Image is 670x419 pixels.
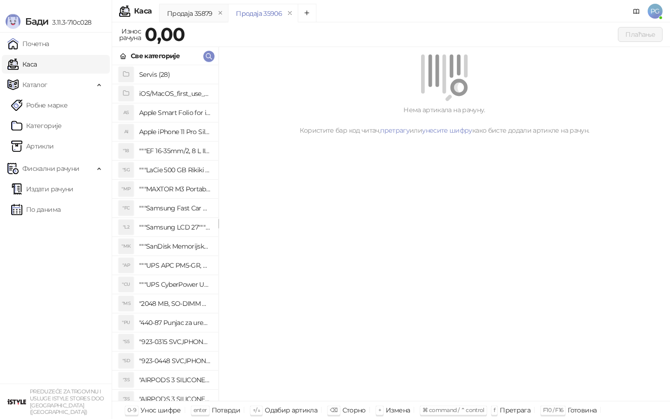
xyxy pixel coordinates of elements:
h4: "2048 MB, SO-DIMM DDRII, 667 MHz, Napajanje 1,8 0,1 V, Latencija CL5" [139,296,211,311]
h4: "923-0448 SVC,IPHONE,TOURQUE DRIVER KIT .65KGF- CM Šrafciger " [139,353,211,368]
h4: """EF 16-35mm/2, 8 L III USM""" [139,143,211,158]
div: "SD [119,353,134,368]
a: Почетна [7,34,49,53]
div: Претрага [500,404,530,416]
h4: """MAXTOR M3 Portable 2TB 2.5"""" crni eksterni hard disk HX-M201TCB/GM""" [139,182,211,196]
div: Нема артикала на рачуну. Користите бар код читач, или како бисте додали артикле на рачун. [230,105,659,135]
div: Сторно [342,404,366,416]
span: 0-9 [127,406,136,413]
div: "MK [119,239,134,254]
h4: """UPS APC PM5-GR, Essential Surge Arrest,5 utic_nica""" [139,258,211,273]
div: "5G [119,162,134,177]
span: Бади [25,16,48,27]
a: претрагу [380,126,409,135]
h4: Apple iPhone 11 Pro Silicone Case - Black [139,124,211,139]
button: Плаћање [618,27,663,42]
div: Све категорије [131,51,180,61]
div: "CU [119,277,134,292]
div: grid [112,65,218,401]
div: "AP [119,258,134,273]
h4: """LaCie 500 GB Rikiki USB 3.0 / Ultra Compact & Resistant aluminum / USB 3.0 / 2.5""""""" [139,162,211,177]
h4: Servis (28) [139,67,211,82]
img: 64x64-companyLogo-77b92cf4-9946-4f36-9751-bf7bb5fd2c7d.png [7,392,26,411]
h4: """Samsung Fast Car Charge Adapter, brzi auto punja_, boja crna""" [139,201,211,216]
span: F10 / F16 [543,406,563,413]
small: PREDUZEĆE ZA TRGOVINU I USLUGE ISTYLE STORES DOO [GEOGRAPHIC_DATA] ([GEOGRAPHIC_DATA]) [30,388,104,415]
button: remove [214,9,227,17]
div: "PU [119,315,134,330]
div: "3S [119,372,134,387]
span: Каталог [22,75,47,94]
h4: iOS/MacOS_first_use_assistance (4) [139,86,211,101]
span: enter [194,406,207,413]
strong: 0,00 [145,23,185,46]
h4: "AIRPODS 3 SILICONE CASE BLACK" [139,372,211,387]
div: Унос шифре [141,404,181,416]
h4: "AIRPODS 3 SILICONE CASE BLUE" [139,392,211,406]
div: "S5 [119,334,134,349]
h4: """SanDisk Memorijska kartica 256GB microSDXC sa SD adapterom SDSQXA1-256G-GN6MA - Extreme PLUS, ... [139,239,211,254]
div: Продаја 35906 [236,8,282,19]
a: По данима [11,200,60,219]
img: Logo [6,14,20,29]
span: PG [648,4,663,19]
button: Add tab [298,4,316,22]
h4: Apple Smart Folio for iPad mini (A17 Pro) - Sage [139,105,211,120]
span: Фискални рачуни [22,159,79,178]
div: "FC [119,201,134,216]
div: "3S [119,392,134,406]
span: ⌘ command / ⌃ control [422,406,484,413]
div: AS [119,105,134,120]
h4: """UPS CyberPower UT650EG, 650VA/360W , line-int., s_uko, desktop""" [139,277,211,292]
h4: "923-0315 SVC,IPHONE 5/5S BATTERY REMOVAL TRAY Držač za iPhone sa kojim se otvara display [139,334,211,349]
div: Одабир артикла [265,404,317,416]
a: Документација [629,4,644,19]
div: Измена [386,404,410,416]
div: Износ рачуна [117,25,143,44]
div: Каса [134,7,152,15]
div: AI [119,124,134,139]
div: Продаја 35879 [167,8,213,19]
button: remove [284,9,296,17]
h4: "440-87 Punjac za uredjaje sa micro USB portom 4/1, Stand." [139,315,211,330]
div: "MP [119,182,134,196]
div: "MS [119,296,134,311]
span: ⌫ [330,406,337,413]
a: Издати рачуни [11,180,74,198]
div: "18 [119,143,134,158]
span: + [378,406,381,413]
a: Категорије [11,116,62,135]
div: Потврди [212,404,241,416]
a: Каса [7,55,37,74]
span: f [494,406,495,413]
a: Робне марке [11,96,67,115]
a: ArtikliАртикли [11,137,54,155]
span: 3.11.3-710c028 [48,18,91,27]
div: Готовина [568,404,596,416]
span: ↑/↓ [253,406,260,413]
h4: """Samsung LCD 27"""" C27F390FHUXEN""" [139,220,211,235]
a: унесите шифру [422,126,472,135]
div: "L2 [119,220,134,235]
